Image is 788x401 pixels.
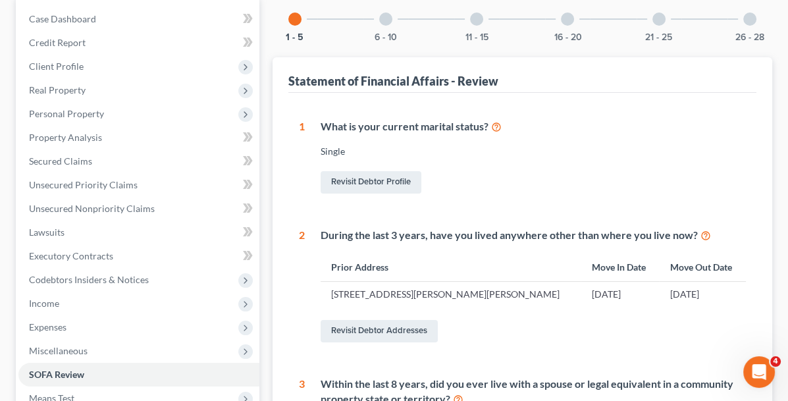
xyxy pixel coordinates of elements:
[18,149,259,173] a: Secured Claims
[735,33,764,42] button: 26 - 28
[375,33,397,42] button: 6 - 10
[18,221,259,244] a: Lawsuits
[29,345,88,356] span: Miscellaneous
[18,197,259,221] a: Unsecured Nonpriority Claims
[29,61,84,72] span: Client Profile
[29,203,155,214] span: Unsecured Nonpriority Claims
[743,356,775,388] iframe: Intercom live chat
[286,33,303,42] button: 1 - 5
[29,108,104,119] span: Personal Property
[29,274,149,285] span: Codebtors Insiders & Notices
[321,171,421,194] a: Revisit Debtor Profile
[29,37,86,48] span: Credit Report
[18,363,259,387] a: SOFA Review
[29,155,92,167] span: Secured Claims
[29,179,138,190] span: Unsecured Priority Claims
[321,145,746,158] div: Single
[18,173,259,197] a: Unsecured Priority Claims
[29,13,96,24] span: Case Dashboard
[659,282,746,307] td: [DATE]
[321,253,581,281] th: Prior Address
[18,7,259,31] a: Case Dashboard
[29,250,113,261] span: Executory Contracts
[321,320,438,342] a: Revisit Debtor Addresses
[581,282,659,307] td: [DATE]
[29,132,102,143] span: Property Analysis
[29,84,86,95] span: Real Property
[29,298,59,309] span: Income
[29,369,84,380] span: SOFA Review
[770,356,781,367] span: 4
[554,33,581,42] button: 16 - 20
[18,244,259,268] a: Executory Contracts
[18,31,259,55] a: Credit Report
[29,227,65,238] span: Lawsuits
[321,228,746,243] div: During the last 3 years, have you lived anywhere other than where you live now?
[299,228,305,345] div: 2
[288,73,498,89] div: Statement of Financial Affairs - Review
[659,253,746,281] th: Move Out Date
[581,253,659,281] th: Move In Date
[299,119,305,196] div: 1
[645,33,672,42] button: 21 - 25
[321,119,746,134] div: What is your current marital status?
[321,282,581,307] td: [STREET_ADDRESS][PERSON_NAME][PERSON_NAME]
[29,321,66,333] span: Expenses
[18,126,259,149] a: Property Analysis
[465,33,488,42] button: 11 - 15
